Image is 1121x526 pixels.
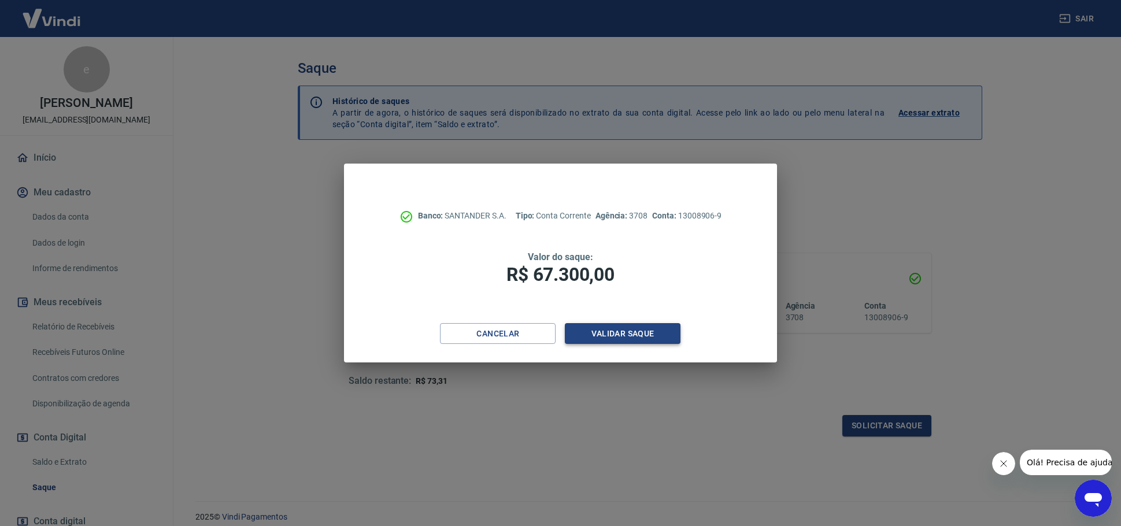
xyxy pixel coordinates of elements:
[565,323,680,345] button: Validar saque
[652,210,722,222] p: 13008906-9
[418,211,445,220] span: Banco:
[1020,450,1112,475] iframe: Mensagem da empresa
[440,323,556,345] button: Cancelar
[992,452,1015,475] iframe: Fechar mensagem
[506,264,614,286] span: R$ 67.300,00
[7,8,97,17] span: Olá! Precisa de ajuda?
[595,210,648,222] p: 3708
[418,210,506,222] p: SANTANDER S.A.
[595,211,630,220] span: Agência:
[528,251,593,262] span: Valor do saque:
[1075,480,1112,517] iframe: Botão para abrir a janela de mensagens
[516,211,537,220] span: Tipo:
[652,211,678,220] span: Conta:
[516,210,591,222] p: Conta Corrente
